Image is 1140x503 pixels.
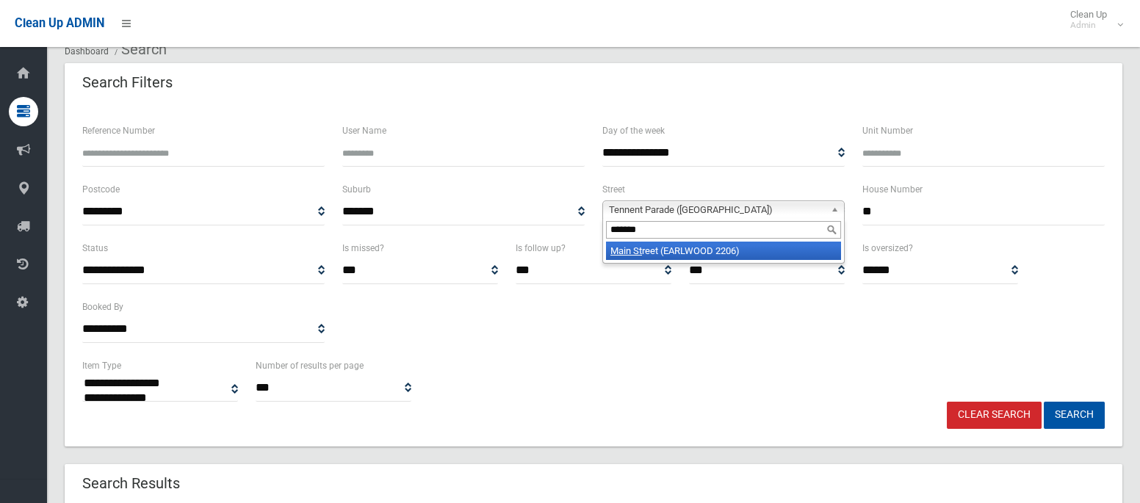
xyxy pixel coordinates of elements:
li: Search [111,36,167,63]
label: Street [602,181,625,198]
label: Reference Number [82,123,155,139]
button: Search [1044,402,1105,429]
em: Main St [610,245,642,256]
label: Is follow up? [516,240,566,256]
label: Status [82,240,108,256]
label: Postcode [82,181,120,198]
label: Day of the week [602,123,665,139]
label: Is oversized? [862,240,913,256]
label: User Name [342,123,386,139]
label: Item Type [82,358,121,374]
label: Suburb [342,181,371,198]
li: reet (EARLWOOD 2206) [606,242,841,260]
span: Clean Up ADMIN [15,16,104,30]
label: Booked By [82,299,123,315]
a: Dashboard [65,46,109,57]
label: Unit Number [862,123,913,139]
span: Tennent Parade ([GEOGRAPHIC_DATA]) [609,201,825,219]
small: Admin [1070,20,1107,31]
label: House Number [862,181,923,198]
header: Search Filters [65,68,190,97]
a: Clear Search [947,402,1042,429]
label: Number of results per page [256,358,364,374]
span: Clean Up [1063,9,1122,31]
header: Search Results [65,469,198,498]
label: Is missed? [342,240,384,256]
